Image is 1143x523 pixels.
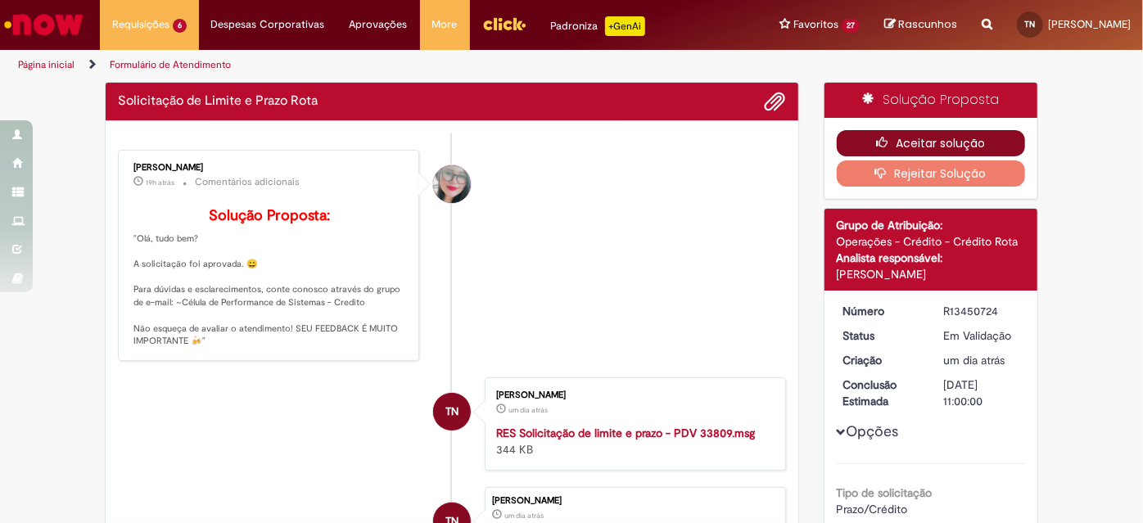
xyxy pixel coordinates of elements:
[943,303,1019,319] div: R13450724
[133,208,406,348] p: "Olá, tudo bem? A solicitação foi aprovada. 😀 Para dúvidas e esclarecimentos, conte conosco atrav...
[2,8,86,41] img: ServiceNow
[496,390,769,400] div: [PERSON_NAME]
[831,327,932,344] dt: Status
[831,352,932,368] dt: Criação
[350,16,408,33] span: Aprovações
[445,392,459,431] span: TN
[195,175,300,189] small: Comentários adicionais
[837,266,1026,282] div: [PERSON_NAME]
[943,353,1005,367] time: 27/08/2025 08:27:26
[898,16,957,32] span: Rascunhos
[146,178,174,187] span: 19h atrás
[508,405,548,415] time: 27/08/2025 08:27:22
[837,217,1026,233] div: Grupo de Atribuição:
[837,160,1026,187] button: Rejeitar Solução
[884,17,957,33] a: Rascunhos
[12,50,750,80] ul: Trilhas de página
[837,502,908,516] span: Prazo/Crédito
[943,376,1019,409] div: [DATE] 11:00:00
[504,511,544,521] span: um dia atrás
[824,83,1038,118] div: Solução Proposta
[118,94,318,109] h2: Solicitação de Limite e Prazo Rota Histórico de tíquete
[209,206,330,225] b: Solução Proposta:
[837,130,1026,156] button: Aceitar solução
[551,16,645,36] div: Padroniza
[1048,17,1131,31] span: [PERSON_NAME]
[433,165,471,203] div: Franciele Fernanda Melo dos Santos
[482,11,526,36] img: click_logo_yellow_360x200.png
[146,178,174,187] time: 27/08/2025 19:13:39
[837,485,933,500] b: Tipo de solicitação
[831,376,932,409] dt: Conclusão Estimada
[18,58,75,71] a: Página inicial
[943,327,1019,344] div: Em Validação
[133,163,406,173] div: [PERSON_NAME]
[112,16,169,33] span: Requisições
[943,352,1019,368] div: 27/08/2025 08:27:26
[433,393,471,431] div: Thiago Barroso Netto
[842,19,860,33] span: 27
[837,233,1026,250] div: Operações - Crédito - Crédito Rota
[1025,19,1036,29] span: TN
[173,19,187,33] span: 6
[492,496,777,506] div: [PERSON_NAME]
[837,250,1026,266] div: Analista responsável:
[508,405,548,415] span: um dia atrás
[765,91,786,112] button: Adicionar anexos
[110,58,231,71] a: Formulário de Atendimento
[605,16,645,36] p: +GenAi
[211,16,325,33] span: Despesas Corporativas
[504,511,544,521] time: 27/08/2025 08:27:26
[943,353,1005,367] span: um dia atrás
[496,425,769,458] div: 344 KB
[432,16,458,33] span: More
[496,426,755,440] a: RES Solicitação de limite e prazo - PDV 33809.msg
[831,303,932,319] dt: Número
[793,16,838,33] span: Favoritos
